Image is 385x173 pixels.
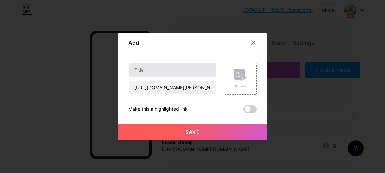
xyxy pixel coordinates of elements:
[185,129,200,135] span: Save
[128,105,188,113] div: Make this a highlighted link
[128,39,139,47] div: Add
[118,124,267,140] button: Save
[234,84,247,89] div: Picture
[129,81,216,94] input: URL
[129,63,216,77] input: Title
